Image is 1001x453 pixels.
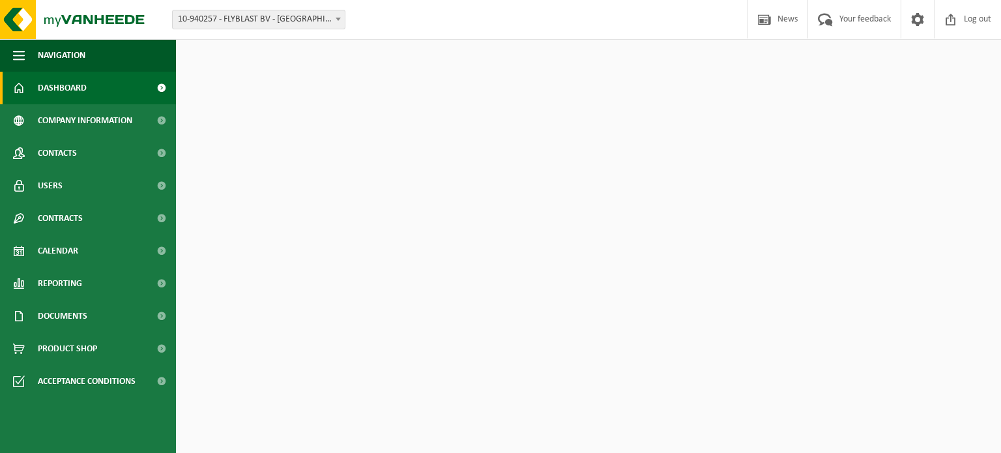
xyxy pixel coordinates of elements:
span: Calendar [38,235,78,267]
span: Company information [38,104,132,137]
span: Navigation [38,39,85,72]
span: Contacts [38,137,77,169]
span: Documents [38,300,87,332]
span: Users [38,169,63,202]
span: 10-940257 - FLYBLAST BV - ANTWERPEN [172,10,345,29]
span: Product Shop [38,332,97,365]
span: Reporting [38,267,82,300]
span: Acceptance conditions [38,365,136,398]
span: Contracts [38,202,83,235]
span: Dashboard [38,72,87,104]
span: 10-940257 - FLYBLAST BV - ANTWERPEN [173,10,345,29]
